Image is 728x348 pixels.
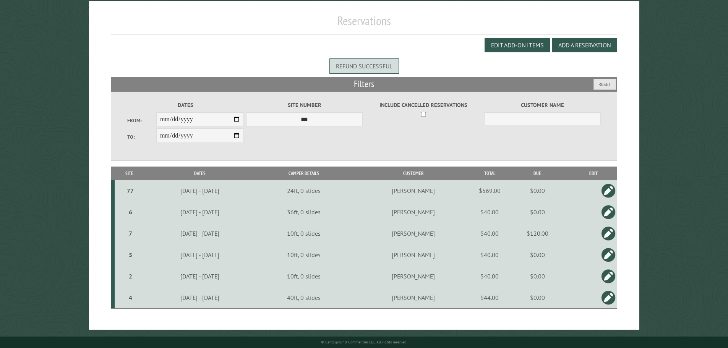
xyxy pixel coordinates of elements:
th: Site [115,167,144,180]
h2: Filters [111,77,618,91]
button: Add a Reservation [552,38,617,52]
th: Camper Details [255,167,352,180]
label: From: [127,117,156,124]
td: $44.00 [474,287,505,309]
th: Customer [352,167,474,180]
td: $40.00 [474,265,505,287]
th: Total [474,167,505,180]
div: 2 [118,272,143,280]
td: [PERSON_NAME] [352,265,474,287]
td: 10ft, 0 slides [255,223,352,244]
td: $0.00 [505,287,570,309]
small: © Campground Commander LLC. All rights reserved. [321,340,407,345]
td: $40.00 [474,201,505,223]
td: [PERSON_NAME] [352,223,474,244]
h1: Reservations [111,13,618,34]
label: Dates [127,101,244,110]
div: [DATE] - [DATE] [146,272,254,280]
div: 6 [118,208,143,216]
button: Edit Add-on Items [485,38,550,52]
div: Refund successful [329,58,399,74]
label: To: [127,133,156,141]
div: 77 [118,187,143,194]
label: Include Cancelled Reservations [365,101,482,110]
th: Due [505,167,570,180]
td: [PERSON_NAME] [352,180,474,201]
td: [PERSON_NAME] [352,201,474,223]
label: Customer Name [484,101,601,110]
button: Reset [593,79,616,90]
td: [PERSON_NAME] [352,287,474,309]
td: $569.00 [474,180,505,201]
td: $40.00 [474,223,505,244]
td: $0.00 [505,201,570,223]
td: $0.00 [505,244,570,265]
div: 7 [118,230,143,237]
div: [DATE] - [DATE] [146,230,254,237]
div: 5 [118,251,143,259]
div: [DATE] - [DATE] [146,251,254,259]
td: [PERSON_NAME] [352,244,474,265]
label: Site Number [246,101,363,110]
td: 40ft, 0 slides [255,287,352,309]
td: 36ft, 0 slides [255,201,352,223]
td: $0.00 [505,180,570,201]
td: $120.00 [505,223,570,244]
td: $40.00 [474,244,505,265]
th: Dates [144,167,255,180]
div: [DATE] - [DATE] [146,208,254,216]
div: [DATE] - [DATE] [146,187,254,194]
th: Edit [570,167,617,180]
td: 10ft, 0 slides [255,244,352,265]
td: $0.00 [505,265,570,287]
td: 10ft, 0 slides [255,265,352,287]
div: [DATE] - [DATE] [146,294,254,301]
td: 24ft, 0 slides [255,180,352,201]
div: 4 [118,294,143,301]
